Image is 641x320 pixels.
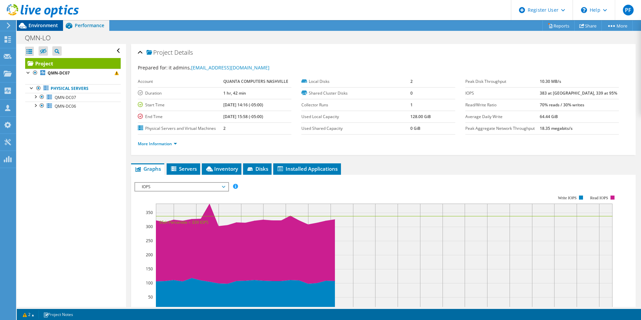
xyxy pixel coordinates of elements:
label: Average Daily Write [465,113,540,120]
text: 200 [146,252,153,258]
b: 0 [410,90,413,96]
text: 95th Percentile = 339 IOPS [159,219,209,225]
b: 2 [410,78,413,84]
label: Start Time [138,102,223,108]
span: Performance [75,22,104,29]
text: 100 [146,280,153,286]
b: 10.30 MB/s [540,78,561,84]
b: QUANTA COMPUTERS NASHVILLE [223,78,288,84]
text: 250 [146,238,153,244]
b: 128.00 GiB [410,114,431,119]
b: 2 [223,125,226,131]
a: QMN-DC07 [25,69,121,77]
a: More [601,20,633,31]
text: 350 [146,210,153,215]
text: 300 [146,224,153,229]
label: Account [138,78,223,85]
a: More Information [138,141,177,147]
b: 1 hr, 42 min [223,90,246,96]
span: QMN-DC06 [55,103,76,109]
text: Read IOPS [590,196,608,200]
label: Used Shared Capacity [301,125,410,132]
span: Installed Applications [277,165,338,172]
a: 2 [18,310,39,319]
svg: \n [581,7,587,13]
label: Prepared for: [138,64,168,71]
span: Inventory [205,165,238,172]
h1: QMN-LO [22,34,61,42]
label: Shared Cluster Disks [301,90,410,97]
label: Physical Servers and Virtual Machines [138,125,223,132]
label: IOPS [465,90,540,97]
b: 383 at [GEOGRAPHIC_DATA], 339 at 95% [540,90,617,96]
b: [DATE] 14:16 (-05:00) [223,102,263,108]
label: Duration [138,90,223,97]
a: Physical Servers [25,84,121,93]
a: Reports [542,20,575,31]
span: IOPS [138,183,225,191]
b: 18.35 megabits/s [540,125,573,131]
text: Write IOPS [558,196,577,200]
label: Read/Write Ratio [465,102,540,108]
b: QMN-DC07 [48,70,70,76]
a: Project [25,58,121,69]
label: Local Disks [301,78,410,85]
text: 150 [146,266,153,272]
a: Share [574,20,602,31]
span: Servers [170,165,197,172]
text: 50 [148,294,153,300]
span: PF [623,5,634,15]
span: Details [174,48,193,56]
span: Disks [246,165,268,172]
label: Peak Aggregate Network Throughput [465,125,540,132]
label: Peak Disk Throughput [465,78,540,85]
a: Project Notes [39,310,78,319]
b: 1 [410,102,413,108]
label: End Time [138,113,223,120]
label: Used Local Capacity [301,113,410,120]
span: QMN-DC07 [55,95,76,100]
label: Collector Runs [301,102,410,108]
b: [DATE] 15:58 (-05:00) [223,114,263,119]
span: Project [147,49,173,56]
b: 0 GiB [410,125,420,131]
span: Graphs [134,165,161,172]
a: QMN-DC06 [25,102,121,110]
b: 70% reads / 30% writes [540,102,584,108]
span: it admins, [169,64,270,71]
a: [EMAIL_ADDRESS][DOMAIN_NAME] [191,64,270,71]
b: 64.44 GiB [540,114,558,119]
span: Environment [28,22,58,29]
a: QMN-DC07 [25,93,121,102]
